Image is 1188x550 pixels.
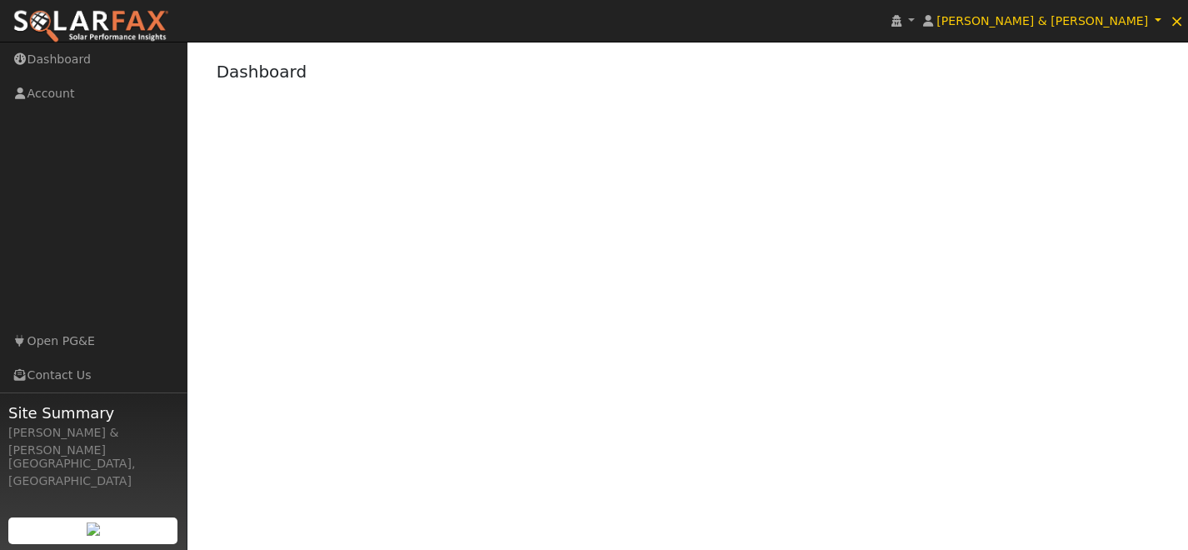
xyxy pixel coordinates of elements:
[8,455,178,490] div: [GEOGRAPHIC_DATA], [GEOGRAPHIC_DATA]
[936,14,1148,27] span: [PERSON_NAME] & [PERSON_NAME]
[12,9,169,44] img: SolarFax
[217,62,307,82] a: Dashboard
[87,522,100,536] img: retrieve
[8,424,178,459] div: [PERSON_NAME] & [PERSON_NAME]
[8,402,178,424] span: Site Summary
[1170,11,1184,31] span: ×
